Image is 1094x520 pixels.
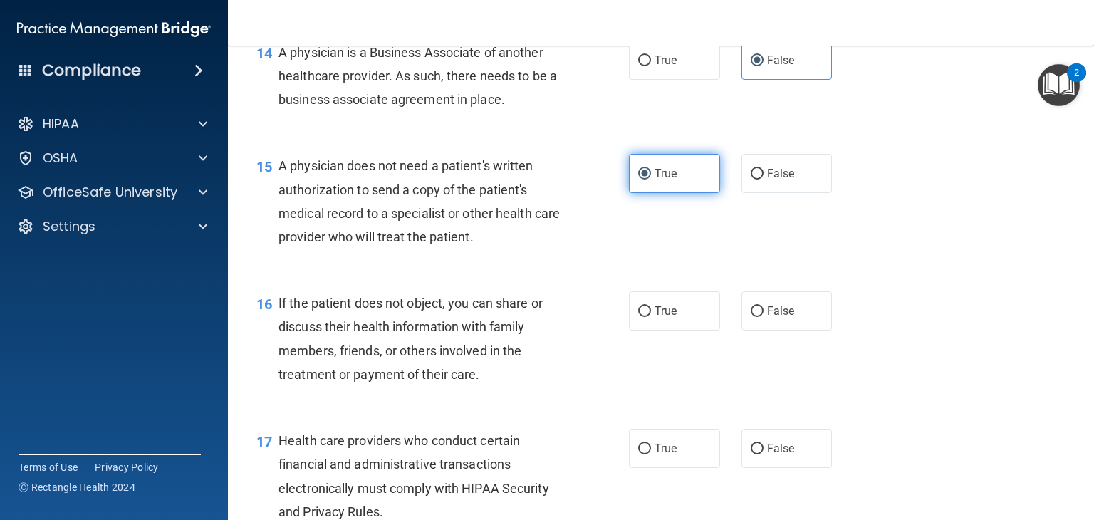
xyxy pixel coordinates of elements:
span: If the patient does not object, you can share or discuss their health information with family mem... [278,296,543,382]
div: 2 [1074,73,1079,91]
span: 15 [256,158,272,175]
span: Ⓒ Rectangle Health 2024 [19,480,135,494]
span: False [767,304,795,318]
p: OSHA [43,150,78,167]
input: True [638,169,651,180]
span: True [655,53,677,67]
a: Terms of Use [19,460,78,474]
input: True [638,56,651,66]
span: False [767,442,795,455]
p: Settings [43,218,95,235]
input: True [638,306,651,317]
input: False [751,306,764,317]
img: PMB logo [17,15,211,43]
span: 14 [256,45,272,62]
a: OfficeSafe University [17,184,207,201]
span: A physician does not need a patient's written authorization to send a copy of the patient's medic... [278,158,560,244]
span: A physician is a Business Associate of another healthcare provider. As such, there needs to be a ... [278,45,557,107]
input: False [751,444,764,454]
span: 17 [256,433,272,450]
h4: Compliance [42,61,141,80]
span: 16 [256,296,272,313]
span: True [655,442,677,455]
button: Open Resource Center, 2 new notifications [1038,64,1080,106]
a: Settings [17,218,207,235]
span: False [767,167,795,180]
input: False [751,169,764,180]
span: True [655,304,677,318]
a: Privacy Policy [95,460,159,474]
a: HIPAA [17,115,207,132]
span: False [767,53,795,67]
a: OSHA [17,150,207,167]
p: OfficeSafe University [43,184,177,201]
span: True [655,167,677,180]
input: True [638,444,651,454]
p: HIPAA [43,115,79,132]
span: Health care providers who conduct certain financial and administrative transactions electronicall... [278,433,549,519]
input: False [751,56,764,66]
